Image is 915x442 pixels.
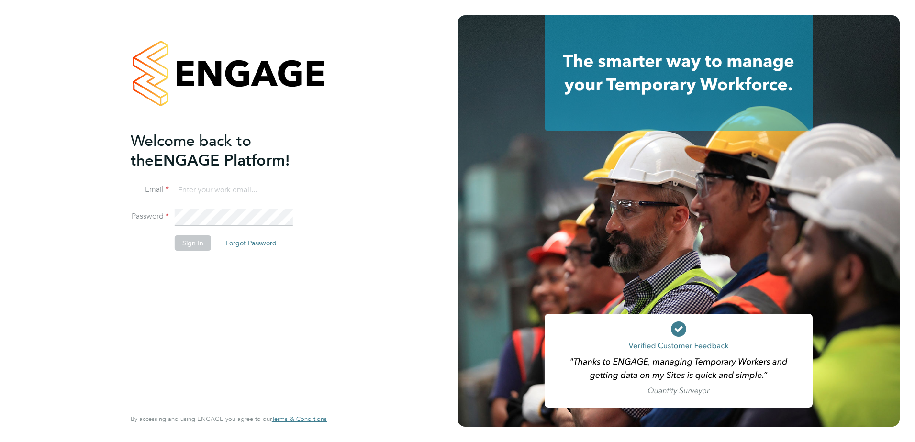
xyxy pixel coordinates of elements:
[218,235,284,251] button: Forgot Password
[131,415,327,423] span: By accessing and using ENGAGE you agree to our
[131,185,169,195] label: Email
[272,415,327,423] span: Terms & Conditions
[175,235,211,251] button: Sign In
[131,132,251,170] span: Welcome back to the
[272,415,327,423] a: Terms & Conditions
[131,131,317,170] h2: ENGAGE Platform!
[175,182,293,199] input: Enter your work email...
[131,211,169,221] label: Password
